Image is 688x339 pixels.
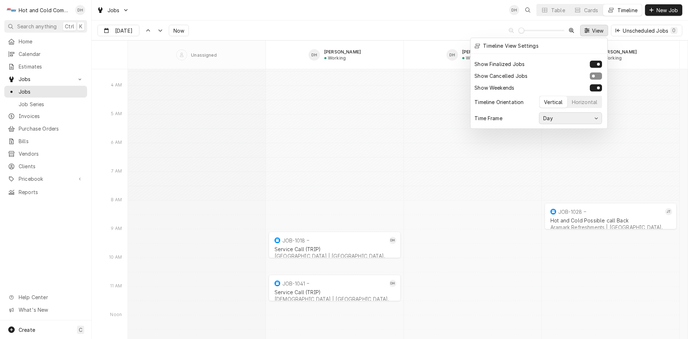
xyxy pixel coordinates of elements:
div: Timeline View Settings [482,42,539,50]
div: Vertical [544,98,563,106]
label: Show Cancelled Jobs [474,72,527,80]
label: Timeline Orientation [474,98,524,106]
label: Show Finalized Jobs [474,60,525,68]
label: Time Frame [474,114,502,122]
label: Show Weekends [474,84,514,91]
div: Horizontal [572,98,598,106]
div: Day [542,114,554,122]
button: Day [539,112,602,124]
